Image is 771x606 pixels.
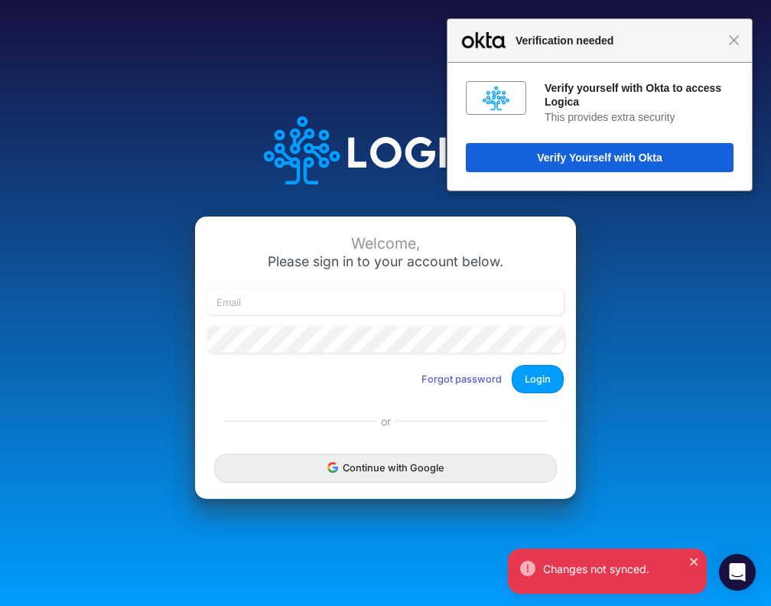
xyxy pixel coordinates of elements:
span: Close [728,34,740,46]
button: Verify Yourself with Okta [466,143,734,172]
button: Continue with Google [214,454,557,482]
input: Email [207,289,564,315]
div: This provides extra security [545,110,734,124]
img: fs010y5i60s2y8B8v0x8 [483,85,509,112]
span: Verification needed [508,31,728,50]
div: Verify yourself with Okta to access Logica [545,81,734,109]
button: Login [512,365,564,393]
div: Welcome, [207,235,564,252]
div: Open Intercom Messenger [719,554,756,591]
button: close [689,552,700,569]
div: Changes not synced. [543,561,695,577]
button: Forgot password [412,367,512,392]
span: Please sign in to your account below. [268,253,503,269]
